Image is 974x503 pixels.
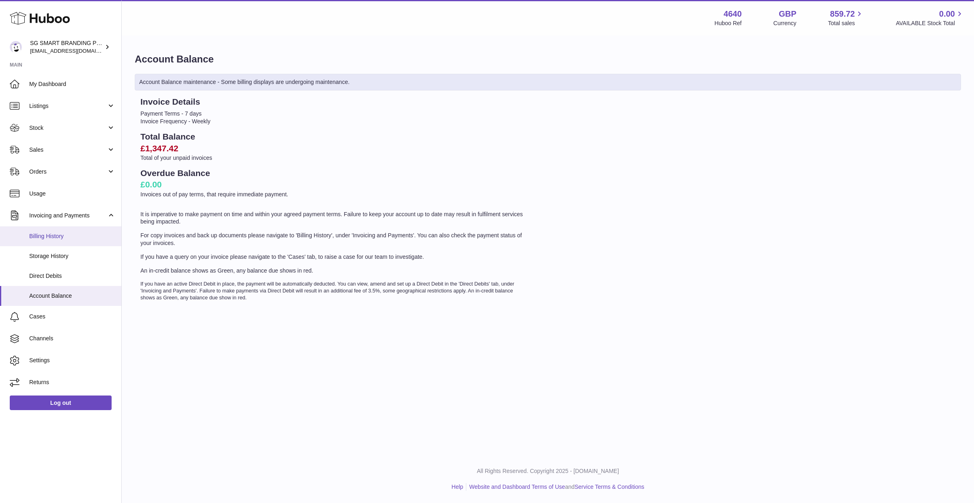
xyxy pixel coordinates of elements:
[896,19,964,27] span: AVAILABLE Stock Total
[939,9,955,19] span: 0.00
[140,168,527,179] h2: Overdue Balance
[29,190,115,198] span: Usage
[140,232,527,247] p: For copy invoices and back up documents please navigate to 'Billing History', under 'Invoicing an...
[29,313,115,320] span: Cases
[828,19,864,27] span: Total sales
[140,154,527,162] p: Total of your unpaid invoices
[466,483,644,491] li: and
[774,19,797,27] div: Currency
[29,168,107,176] span: Orders
[128,467,968,475] p: All Rights Reserved. Copyright 2025 - [DOMAIN_NAME]
[575,484,644,490] a: Service Terms & Conditions
[29,378,115,386] span: Returns
[135,53,961,66] h1: Account Balance
[29,232,115,240] span: Billing History
[715,19,742,27] div: Huboo Ref
[140,96,527,107] h2: Invoice Details
[469,484,565,490] a: Website and Dashboard Terms of Use
[30,47,119,54] span: [EMAIL_ADDRESS][DOMAIN_NAME]
[724,9,742,19] strong: 4640
[779,9,796,19] strong: GBP
[896,9,964,27] a: 0.00 AVAILABLE Stock Total
[452,484,463,490] a: Help
[140,131,527,142] h2: Total Balance
[140,118,527,125] li: Invoice Frequency - Weekly
[29,212,107,219] span: Invoicing and Payments
[140,211,527,226] p: It is imperative to make payment on time and within your agreed payment terms. Failure to keep yo...
[29,252,115,260] span: Storage History
[29,102,107,110] span: Listings
[29,292,115,300] span: Account Balance
[140,191,527,198] p: Invoices out of pay terms, that require immediate payment.
[10,396,112,410] a: Log out
[10,41,22,53] img: uktopsmileshipping@gmail.com
[29,335,115,342] span: Channels
[140,110,527,118] li: Payment Terms - 7 days
[140,281,527,301] p: If you have an active Direct Debit in place, the payment will be automatically deducted. You can ...
[140,253,527,261] p: If you have a query on your invoice please navigate to the 'Cases' tab, to raise a case for our t...
[29,272,115,280] span: Direct Debits
[830,9,855,19] span: 859.72
[29,124,107,132] span: Stock
[140,143,527,154] h2: £1,347.42
[135,74,961,90] div: Account Balance maintenance - Some billing displays are undergoing maintenance.
[29,357,115,364] span: Settings
[140,267,527,275] p: An in-credit balance shows as Green, any balance due shows in red.
[828,9,864,27] a: 859.72 Total sales
[29,80,115,88] span: My Dashboard
[30,39,103,55] div: SG SMART BRANDING PTE. LTD.
[29,146,107,154] span: Sales
[140,179,527,190] h2: £0.00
